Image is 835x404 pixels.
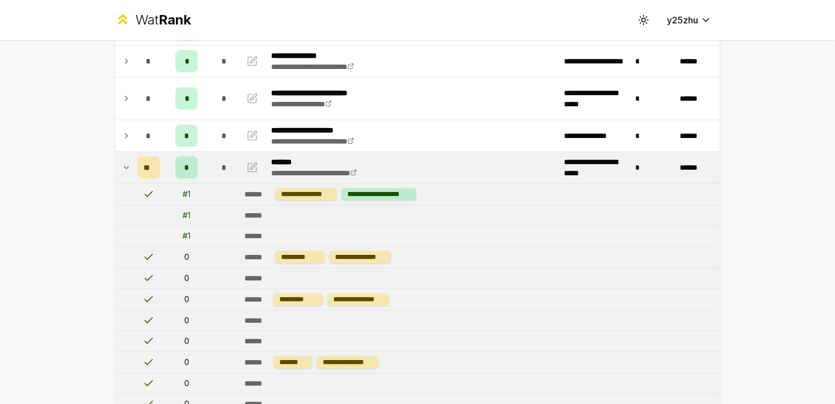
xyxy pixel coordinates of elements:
a: WatRank [115,11,191,29]
td: 0 [164,289,209,310]
span: y25zhu [667,13,698,27]
td: 0 [164,331,209,351]
button: y25zhu [658,10,720,30]
td: 0 [164,311,209,331]
span: Rank [159,12,191,28]
td: 0 [164,268,209,288]
div: Wat [135,11,191,29]
div: # 1 [183,230,190,242]
td: 0 [164,352,209,373]
td: 0 [164,247,209,268]
div: # 1 [183,189,190,200]
td: 0 [164,373,209,393]
div: # 1 [183,210,190,221]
